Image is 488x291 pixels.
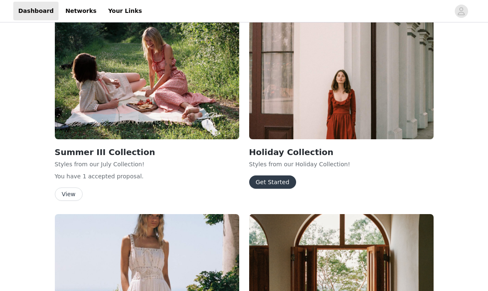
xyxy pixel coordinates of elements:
[13,2,59,20] a: Dashboard
[249,1,434,139] img: Christy Dawn
[55,160,239,169] p: Styles from our July Collection!
[55,172,239,181] p: You have 1 accepted proposal .
[55,1,239,139] img: Christy Dawn
[249,175,296,189] button: Get Started
[55,187,83,201] button: View
[249,146,434,158] h2: Holiday Collection
[55,191,83,197] a: View
[103,2,147,20] a: Your Links
[249,160,434,169] p: Styles from our Holiday Collection!
[60,2,101,20] a: Networks
[55,146,239,158] h2: Summer III Collection
[457,5,465,18] div: avatar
